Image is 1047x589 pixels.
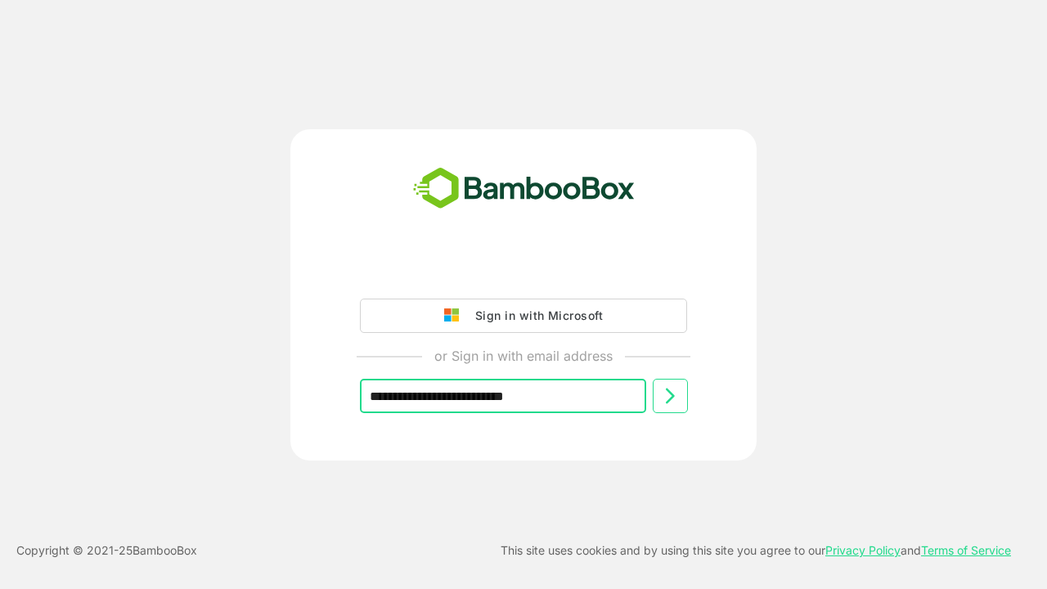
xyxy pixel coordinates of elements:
[16,541,197,560] p: Copyright © 2021- 25 BambooBox
[444,308,467,323] img: google
[352,253,695,289] iframe: Sign in with Google Button
[360,299,687,333] button: Sign in with Microsoft
[825,543,901,557] a: Privacy Policy
[501,541,1011,560] p: This site uses cookies and by using this site you agree to our and
[434,346,613,366] p: or Sign in with email address
[467,305,603,326] div: Sign in with Microsoft
[921,543,1011,557] a: Terms of Service
[404,162,644,216] img: bamboobox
